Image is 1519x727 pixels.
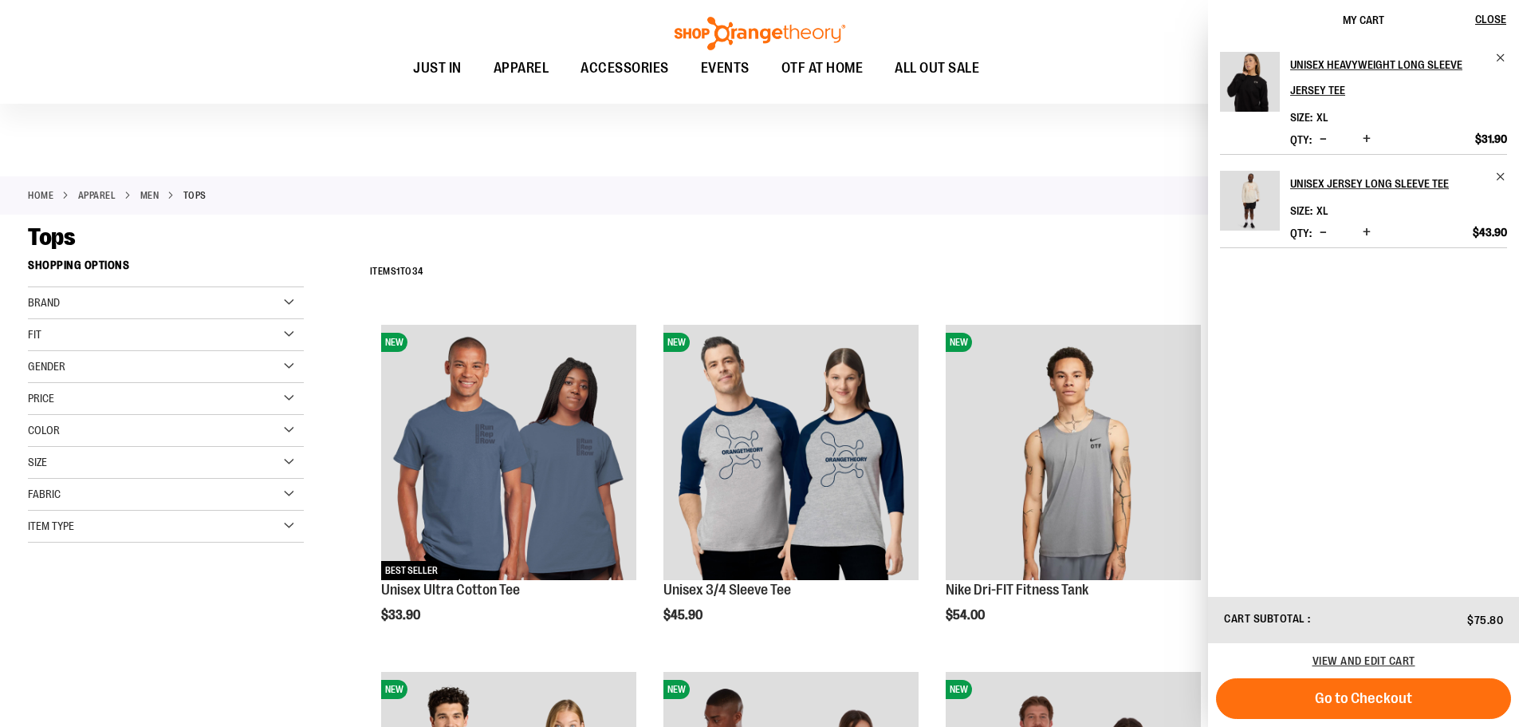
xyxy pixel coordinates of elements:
span: NEW [663,333,690,352]
span: Item Type [28,520,74,532]
a: Nike Dri-FIT Fitness TankNEW [946,325,1201,583]
button: Go to Checkout [1216,678,1511,719]
a: Home [28,188,53,203]
span: Size [28,456,47,468]
button: Increase product quantity [1359,132,1375,148]
a: Unisex Ultra Cotton Tee [381,582,520,598]
img: Unisex Heavyweight Long Sleeve Jersey Tee [1220,52,1280,112]
label: Qty [1290,227,1312,239]
div: product [373,317,644,663]
a: Unisex 3/4 Sleeve Tee [663,582,791,598]
a: Unisex Jersey Long Sleeve Tee [1220,171,1280,241]
a: Unisex Jersey Long Sleeve Tee [1290,171,1507,196]
strong: Shopping Options [28,251,304,287]
strong: Tops [183,188,207,203]
span: BEST SELLER [381,561,442,580]
span: Price [28,392,54,405]
label: Qty [1290,133,1312,146]
span: 1 [396,266,400,277]
span: Go to Checkout [1315,689,1412,707]
button: Decrease product quantity [1316,225,1331,241]
img: Nike Dri-FIT Fitness Tank [946,325,1201,580]
a: Remove item [1495,171,1507,183]
a: Remove item [1495,52,1507,64]
div: product [655,317,927,663]
img: Unisex Ultra Cotton Tee [381,325,636,580]
span: NEW [946,333,972,352]
span: Gender [28,360,65,373]
span: NEW [946,680,972,699]
a: APPAREL [78,188,116,203]
li: Product [1220,52,1507,154]
button: Increase product quantity [1359,225,1375,241]
h2: Items to [370,259,423,284]
a: MEN [140,188,159,203]
span: $33.90 [381,608,423,622]
span: NEW [381,333,407,352]
span: $31.90 [1475,132,1507,146]
a: Unisex Heavyweight Long Sleeve Jersey Tee [1220,52,1280,122]
span: XL [1316,204,1328,217]
span: OTF AT HOME [781,50,864,86]
a: View and edit cart [1312,654,1415,667]
a: Unisex Heavyweight Long Sleeve Jersey Tee [1290,52,1507,103]
span: NEW [663,680,690,699]
img: Unisex 3/4 Sleeve Tee [663,325,919,580]
span: JUST IN [413,50,462,86]
span: NEW [381,680,407,699]
span: Cart Subtotal [1224,612,1305,625]
span: Fabric [28,488,61,500]
span: Fit [28,328,41,341]
img: Shop Orangetheory [672,17,848,50]
span: $45.90 [663,608,705,622]
span: ACCESSORIES [580,50,669,86]
a: Unisex Ultra Cotton TeeNEWBEST SELLER [381,325,636,583]
span: ALL OUT SALE [895,50,979,86]
dt: Size [1290,204,1312,217]
a: Unisex 3/4 Sleeve TeeNEW [663,325,919,583]
span: 34 [412,266,423,277]
span: $75.80 [1467,614,1503,626]
li: Product [1220,154,1507,248]
span: $54.00 [946,608,987,622]
span: Tops [28,223,75,251]
a: Nike Dri-FIT Fitness Tank [946,582,1088,598]
span: EVENTS [701,50,750,86]
span: APPAREL [494,50,549,86]
span: $43.90 [1473,225,1507,239]
span: Close [1475,13,1506,26]
button: Decrease product quantity [1316,132,1331,148]
h2: Unisex Jersey Long Sleeve Tee [1290,171,1486,196]
img: Unisex Jersey Long Sleeve Tee [1220,171,1280,231]
span: Brand [28,296,60,309]
span: XL [1316,111,1328,124]
h2: Unisex Heavyweight Long Sleeve Jersey Tee [1290,52,1486,103]
div: product [938,317,1209,663]
span: My Cart [1343,14,1384,26]
span: Color [28,424,60,437]
dt: Size [1290,111,1312,124]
